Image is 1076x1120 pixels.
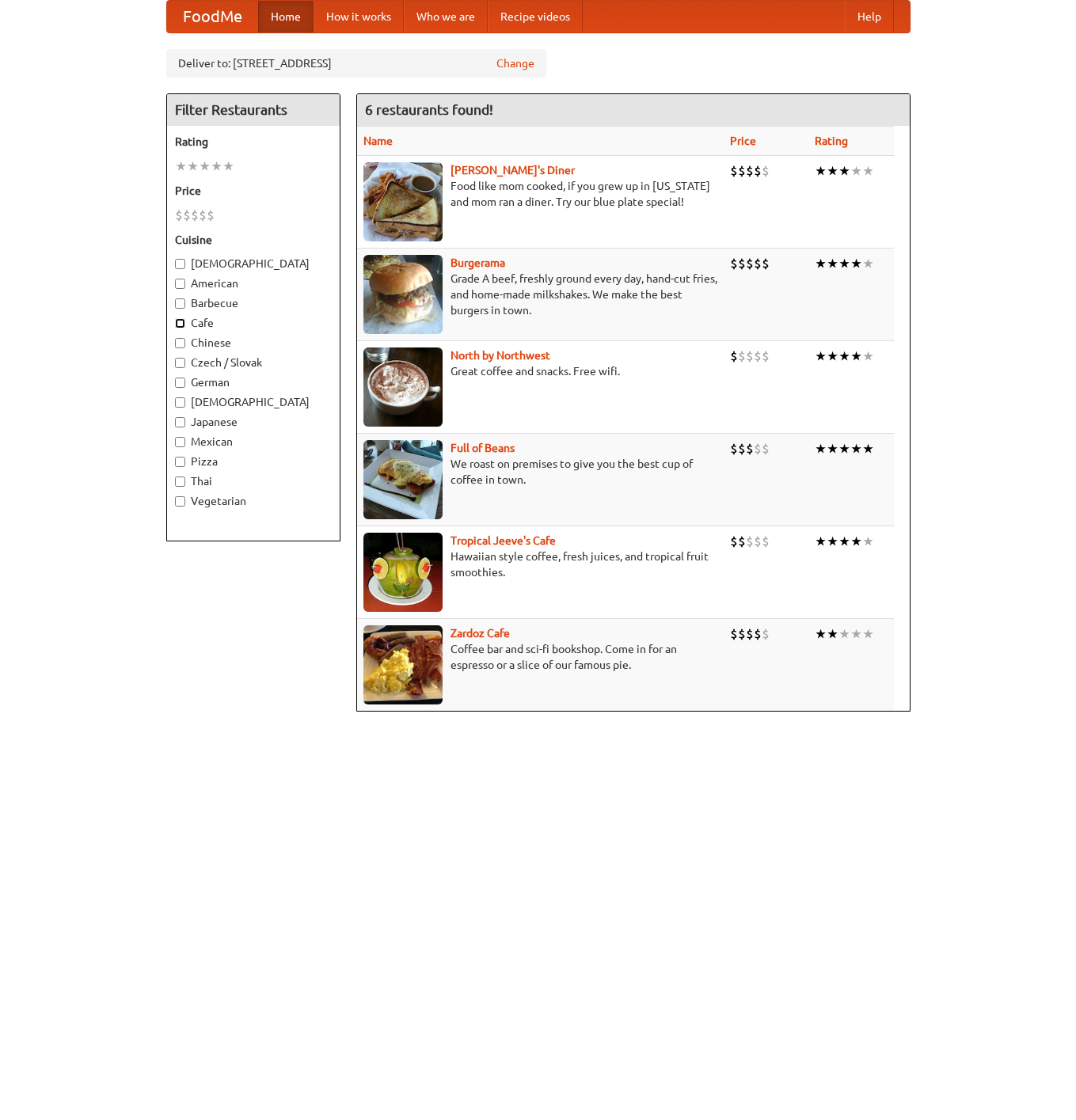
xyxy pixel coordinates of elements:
[258,1,314,32] a: Home
[175,397,185,408] input: [DEMOGRAPHIC_DATA]
[175,295,332,311] label: Barbecue
[211,158,222,175] li: ★
[175,437,185,447] input: Mexican
[850,533,862,550] li: ★
[762,347,770,365] li: $
[363,347,443,427] img: north.jpg
[363,363,717,379] p: Great coffee and snacks. Free wifi.
[175,473,332,489] label: Thai
[815,533,827,550] li: ★
[191,207,199,224] li: $
[363,271,717,318] p: Grade A beef, freshly ground every day, hand-cut fries, and home-made milkshakes. We make the bes...
[738,347,746,365] li: $
[754,347,762,365] li: $
[746,533,754,550] li: $
[730,135,756,147] a: Price
[815,625,827,643] li: ★
[175,394,332,410] label: [DEMOGRAPHIC_DATA]
[862,533,874,550] li: ★
[738,162,746,180] li: $
[746,440,754,457] li: $
[363,135,393,147] a: Name
[762,625,770,643] li: $
[738,625,746,643] li: $
[862,162,874,180] li: ★
[850,347,862,365] li: ★
[175,355,332,370] label: Czech / Slovak
[175,338,185,348] input: Chinese
[754,533,762,550] li: $
[363,162,443,241] img: sallys.jpg
[827,533,838,550] li: ★
[815,440,827,457] li: ★
[451,627,510,640] a: Zardoz Cafe
[754,625,762,643] li: $
[451,164,575,177] a: [PERSON_NAME]'s Diner
[363,440,443,519] img: beans.jpg
[451,534,556,547] b: Tropical Jeeve's Cafe
[175,493,332,509] label: Vegetarian
[175,454,332,469] label: Pizza
[175,318,185,328] input: Cafe
[175,374,332,390] label: German
[862,255,874,272] li: ★
[746,162,754,180] li: $
[175,434,332,450] label: Mexican
[746,347,754,365] li: $
[827,255,838,272] li: ★
[762,162,770,180] li: $
[730,162,738,180] li: $
[175,183,332,199] h5: Price
[730,440,738,457] li: $
[363,625,443,704] img: zardoz.jpg
[746,255,754,272] li: $
[404,1,488,32] a: Who we are
[175,158,187,175] li: ★
[754,440,762,457] li: $
[730,625,738,643] li: $
[838,440,850,457] li: ★
[175,275,332,291] label: American
[738,533,746,550] li: $
[815,255,827,272] li: ★
[838,347,850,365] li: ★
[862,625,874,643] li: ★
[199,207,207,224] li: $
[746,625,754,643] li: $
[827,440,838,457] li: ★
[850,255,862,272] li: ★
[183,207,191,224] li: $
[363,549,717,580] p: Hawaiian style coffee, fresh juices, and tropical fruit smoothies.
[738,440,746,457] li: $
[175,279,185,289] input: American
[730,347,738,365] li: $
[175,417,185,427] input: Japanese
[175,259,185,269] input: [DEMOGRAPHIC_DATA]
[762,440,770,457] li: $
[363,641,717,673] p: Coffee bar and sci-fi bookshop. Come in for an espresso or a slice of our famous pie.
[175,496,185,507] input: Vegetarian
[167,1,258,32] a: FoodMe
[175,315,332,331] label: Cafe
[175,335,332,351] label: Chinese
[862,440,874,457] li: ★
[815,347,827,365] li: ★
[738,255,746,272] li: $
[175,358,185,368] input: Czech / Slovak
[754,255,762,272] li: $
[451,256,505,269] a: Burgerama
[187,158,199,175] li: ★
[451,349,550,362] a: North by Northwest
[827,162,838,180] li: ★
[363,255,443,334] img: burgerama.jpg
[451,442,515,454] b: Full of Beans
[175,256,332,271] label: [DEMOGRAPHIC_DATA]
[175,134,332,150] h5: Rating
[496,55,534,71] a: Change
[850,162,862,180] li: ★
[754,162,762,180] li: $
